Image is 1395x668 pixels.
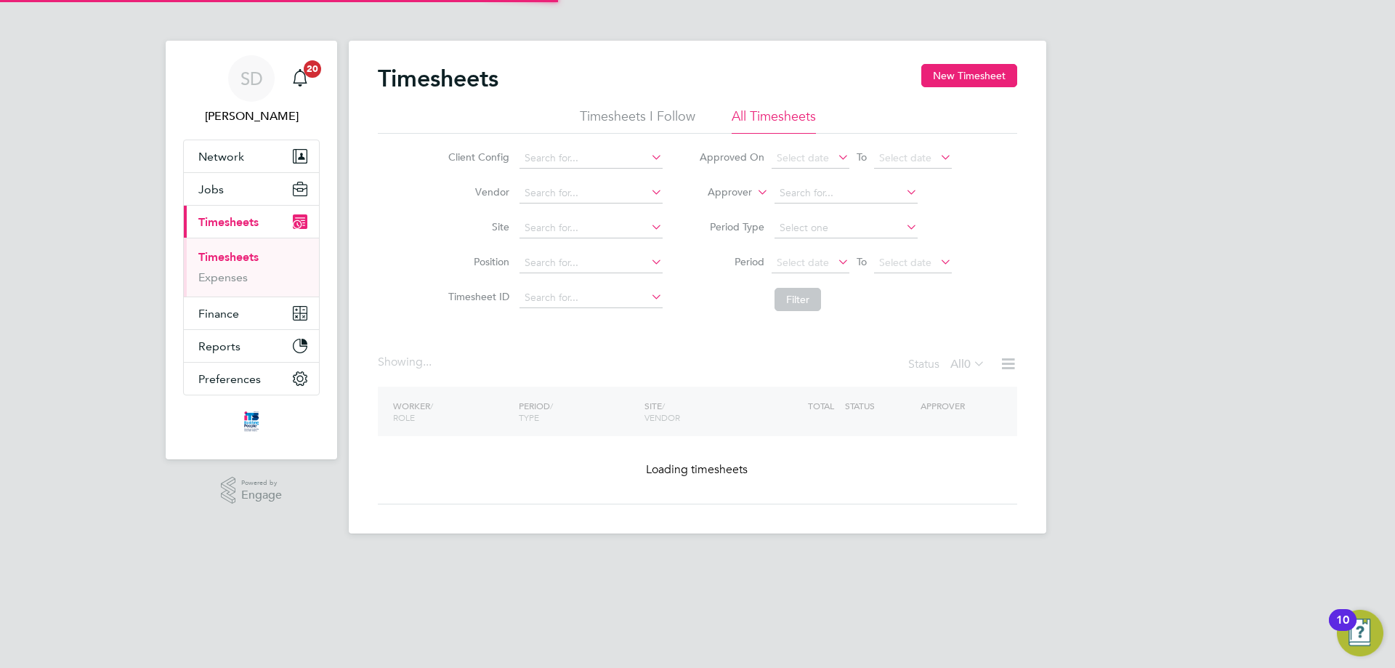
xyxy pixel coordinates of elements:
span: Network [198,150,244,164]
a: Powered byEngage [221,477,283,504]
span: Select date [777,256,829,269]
div: Status [908,355,988,375]
span: 20 [304,60,321,78]
span: Powered by [241,477,282,489]
a: 20 [286,55,315,102]
li: All Timesheets [732,108,816,134]
span: 0 [964,357,971,371]
span: Select date [777,151,829,164]
input: Search for... [519,218,663,238]
button: New Timesheet [921,64,1017,87]
button: Timesheets [184,206,319,238]
span: Stuart Douglas [183,108,320,125]
div: Timesheets [184,238,319,297]
input: Search for... [519,148,663,169]
label: Timesheet ID [444,290,509,303]
span: Reports [198,339,240,353]
button: Filter [775,288,821,311]
span: Preferences [198,372,261,386]
h2: Timesheets [378,64,498,93]
label: Approved On [699,150,764,164]
a: Timesheets [198,250,259,264]
span: Timesheets [198,215,259,229]
a: SD[PERSON_NAME] [183,55,320,125]
button: Jobs [184,173,319,205]
input: Search for... [519,183,663,204]
label: Approver [687,185,752,200]
button: Reports [184,330,319,362]
input: Search for... [775,183,918,204]
span: Engage [241,489,282,502]
span: To [852,148,871,166]
span: Jobs [198,182,224,196]
a: Expenses [198,270,248,284]
button: Finance [184,297,319,329]
a: Go to home page [183,410,320,433]
div: 10 [1336,620,1349,639]
span: ... [423,355,432,369]
label: Site [444,220,509,233]
button: Network [184,140,319,172]
span: SD [240,69,263,88]
nav: Main navigation [166,41,337,459]
input: Search for... [519,253,663,273]
label: Client Config [444,150,509,164]
span: To [852,252,871,271]
button: Open Resource Center, 10 new notifications [1337,610,1383,656]
label: Position [444,255,509,268]
span: Finance [198,307,239,321]
input: Select one [775,218,918,238]
div: Showing [378,355,434,370]
span: Select date [879,256,931,269]
label: All [950,357,985,371]
label: Period Type [699,220,764,233]
span: Select date [879,151,931,164]
label: Vendor [444,185,509,198]
li: Timesheets I Follow [580,108,695,134]
label: Period [699,255,764,268]
input: Search for... [519,288,663,308]
button: Preferences [184,363,319,395]
img: itsconstruction-logo-retina.png [241,410,262,433]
